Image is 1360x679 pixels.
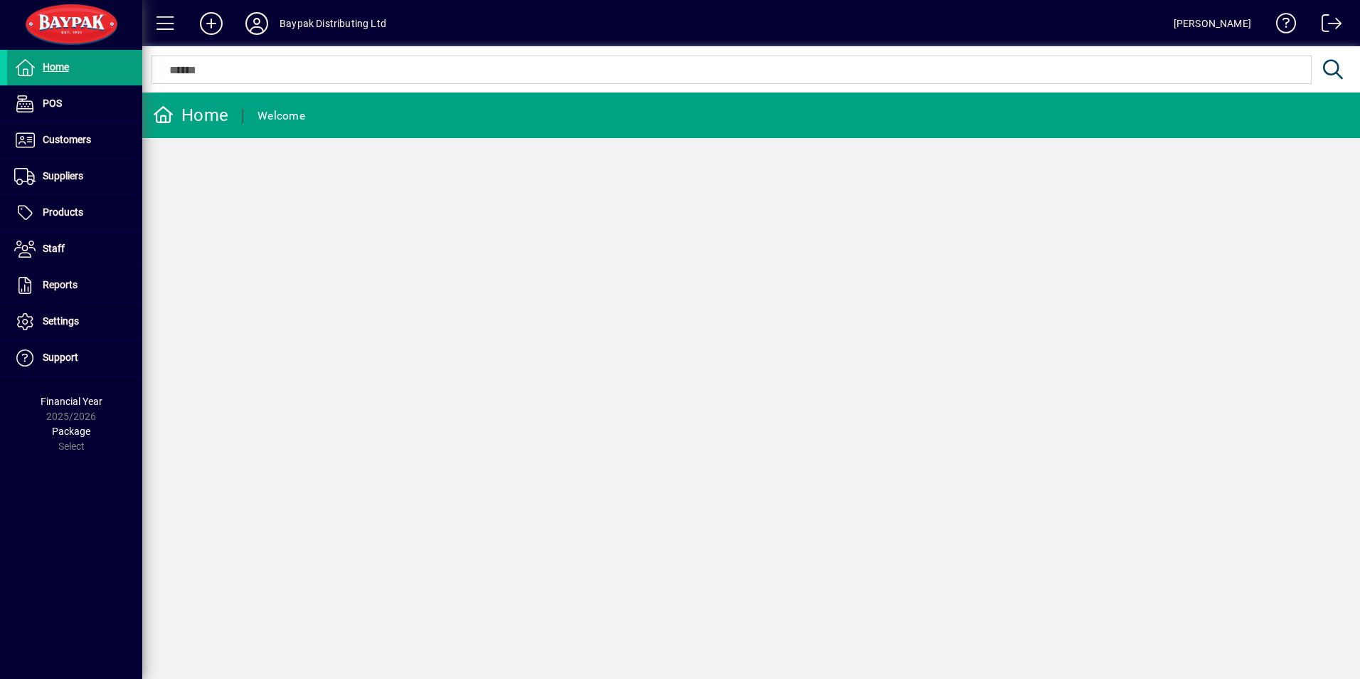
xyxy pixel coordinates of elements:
[188,11,234,36] button: Add
[43,98,62,109] span: POS
[43,352,78,363] span: Support
[7,195,142,231] a: Products
[7,122,142,158] a: Customers
[1174,12,1251,35] div: [PERSON_NAME]
[257,105,305,127] div: Welcome
[1311,3,1342,49] a: Logout
[43,279,78,290] span: Reports
[43,315,79,327] span: Settings
[280,12,386,35] div: Baypak Distributing Ltd
[41,396,102,407] span: Financial Year
[1265,3,1297,49] a: Knowledge Base
[43,61,69,73] span: Home
[7,159,142,194] a: Suppliers
[43,243,65,254] span: Staff
[7,86,142,122] a: POS
[43,134,91,145] span: Customers
[7,340,142,376] a: Support
[43,206,83,218] span: Products
[7,231,142,267] a: Staff
[234,11,280,36] button: Profile
[7,268,142,303] a: Reports
[52,426,90,437] span: Package
[7,304,142,339] a: Settings
[153,104,228,127] div: Home
[43,170,83,181] span: Suppliers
